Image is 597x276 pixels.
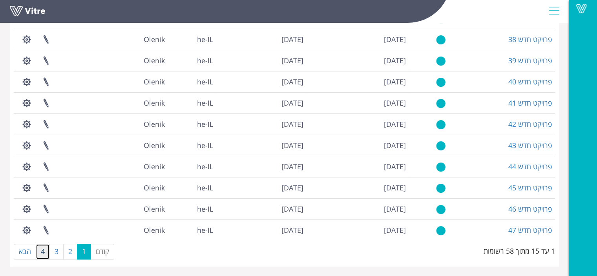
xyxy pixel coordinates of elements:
td: he-IL [168,113,216,135]
img: yes [436,56,445,66]
td: [DATE] [306,50,409,71]
td: he-IL [168,50,216,71]
a: פרויקט חדש 38 [508,35,552,44]
td: [DATE] [216,177,306,198]
td: [DATE] [306,219,409,241]
a: 2 [63,244,77,260]
span: 237 [144,98,165,108]
img: yes [436,205,445,214]
span: 237 [144,225,165,235]
td: he-IL [168,92,216,113]
td: [DATE] [216,71,306,92]
a: פרויקט חדש 46 [508,204,552,214]
span: 237 [144,77,165,86]
td: he-IL [168,71,216,92]
td: he-IL [168,177,216,198]
img: yes [436,99,445,108]
span: 237 [144,56,165,65]
img: yes [436,162,445,172]
td: [DATE] [216,198,306,219]
td: [DATE] [216,156,306,177]
td: he-IL [168,198,216,219]
a: פרויקט חדש 40 [508,77,552,86]
a: פרויקט חדש 44 [508,162,552,171]
td: he-IL [168,219,216,241]
td: he-IL [168,29,216,50]
td: [DATE] [306,177,409,198]
a: 3 [49,244,64,260]
td: [DATE] [216,29,306,50]
a: פרויקט חדש 42 [508,119,552,129]
span: 237 [144,204,165,214]
a: 1 [77,244,91,260]
span: 237 [144,141,165,150]
img: yes [436,226,445,236]
span: 237 [144,35,165,44]
td: [DATE] [306,92,409,113]
td: [DATE] [216,219,306,241]
a: קודם [91,244,114,260]
td: [DATE] [306,135,409,156]
a: 4 [36,244,50,260]
td: [DATE] [216,50,306,71]
img: yes [436,120,445,130]
img: yes [436,141,445,151]
a: פרויקט חדש 39 [508,56,552,65]
a: פרויקט חדש 41 [508,98,552,108]
td: [DATE] [216,113,306,135]
span: 237 [144,183,165,192]
div: 1 עד 15 מתוך 58 רשומות [484,243,555,256]
a: פרויקט חדש 45 [508,183,552,192]
a: פרויקט חדש 43 [508,141,552,150]
img: yes [436,35,445,45]
td: [DATE] [216,135,306,156]
td: he-IL [168,135,216,156]
span: 237 [144,162,165,171]
img: yes [436,183,445,193]
a: פרויקט חדש 47 [508,225,552,235]
img: yes [436,77,445,87]
td: he-IL [168,156,216,177]
td: [DATE] [306,198,409,219]
a: הבא [14,244,36,260]
td: [DATE] [306,156,409,177]
span: 237 [144,119,165,129]
td: [DATE] [306,71,409,92]
td: [DATE] [306,29,409,50]
td: [DATE] [306,113,409,135]
td: [DATE] [216,92,306,113]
